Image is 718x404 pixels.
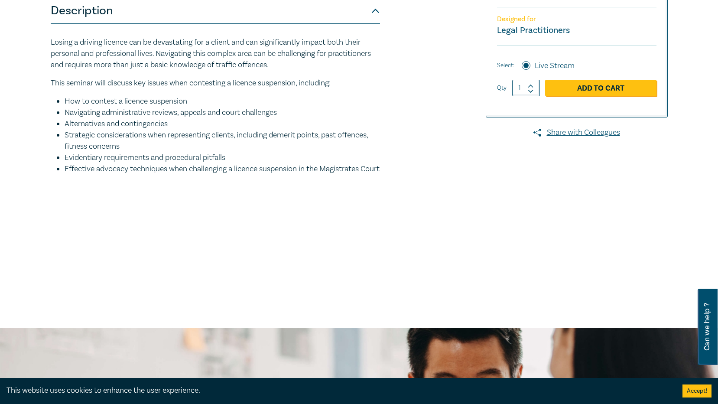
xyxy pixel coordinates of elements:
[497,83,507,93] label: Qty
[65,107,380,118] li: Navigating administrative reviews, appeals and court challenges
[51,37,380,71] p: Losing a driving licence can be devastating for a client and can significantly impact both their ...
[703,294,711,360] span: Can we help ?
[497,25,570,36] small: Legal Practitioners
[682,384,712,397] button: Accept cookies
[65,152,380,163] li: Evidentiary requirements and procedural pitfalls
[65,130,380,152] li: Strategic considerations when representing clients, including demerit points, past offences, fitn...
[51,78,380,89] p: This seminar will discuss key issues when contesting a licence suspension, including:
[6,385,669,396] div: This website uses cookies to enhance the user experience.
[512,80,540,96] input: 1
[497,61,514,70] span: Select:
[545,80,656,96] a: Add to Cart
[65,96,380,107] li: How to contest a licence suspension
[65,118,380,130] li: Alternatives and contingencies
[486,127,668,138] a: Share with Colleagues
[65,163,380,175] li: Effective advocacy techniques when challenging a licence suspension in the Magistrates Court
[535,60,575,72] label: Live Stream
[497,15,656,23] p: Designed for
